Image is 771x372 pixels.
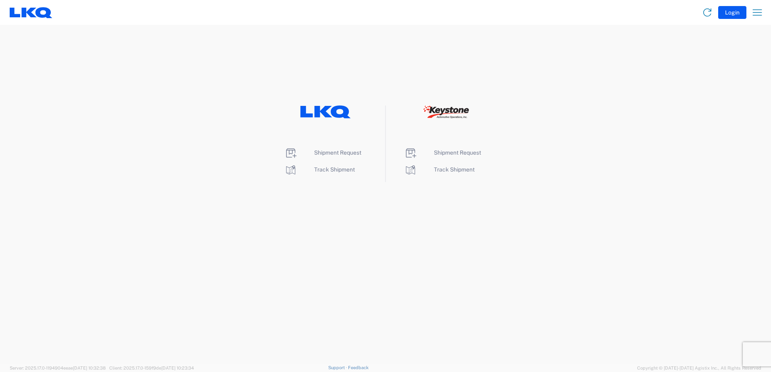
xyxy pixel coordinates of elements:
span: Server: 2025.17.0-1194904eeae [10,366,106,370]
a: Shipment Request [284,149,361,156]
a: Support [328,365,348,370]
span: Client: 2025.17.0-159f9de [109,366,194,370]
span: Track Shipment [314,166,355,173]
span: Track Shipment [434,166,475,173]
span: Copyright © [DATE]-[DATE] Agistix Inc., All Rights Reserved [637,364,761,372]
a: Track Shipment [404,166,475,173]
span: [DATE] 10:23:34 [161,366,194,370]
a: Shipment Request [404,149,481,156]
button: Login [718,6,746,19]
a: Feedback [348,365,369,370]
a: Track Shipment [284,166,355,173]
span: [DATE] 10:32:38 [73,366,106,370]
span: Shipment Request [434,149,481,156]
span: Shipment Request [314,149,361,156]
